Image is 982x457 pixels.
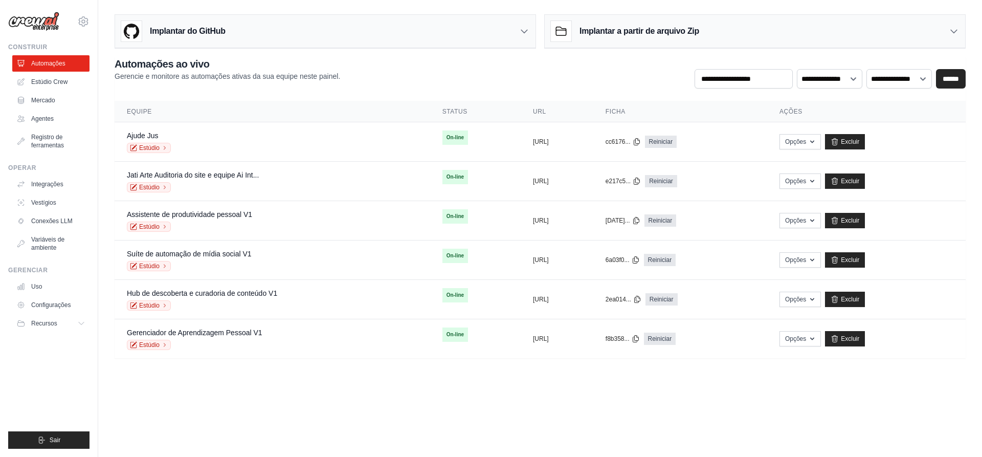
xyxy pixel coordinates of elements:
[12,111,90,127] a: Agentes
[31,301,71,309] font: Configurações
[825,213,865,228] a: Excluir
[779,213,821,228] button: Opções
[645,136,677,148] a: Reiniciar
[139,302,160,309] font: Estúdio
[644,333,676,345] a: Reiniciar
[606,216,640,225] button: [DATE]...
[779,252,821,268] button: Opções
[12,213,90,229] a: Conexões LLM
[931,408,982,457] iframe: Chat Widget
[785,217,806,224] font: Opções
[12,278,90,295] a: Uso
[31,217,73,225] font: Conexões LLM
[139,144,160,151] font: Estúdio
[12,297,90,313] a: Configurações
[127,171,259,179] a: Jati Arte Auditoria do site e equipe Ai Int...
[31,181,63,188] font: Integrações
[127,108,152,115] font: Equipe
[31,60,65,67] font: Automações
[127,210,252,219] a: Assistente de produtividade pessoal V1
[447,332,464,337] font: On-line
[12,129,90,154] a: Registro de ferramentas
[139,223,160,230] font: Estúdio
[825,331,865,346] a: Excluir
[12,92,90,108] a: Mercado
[825,252,865,268] a: Excluir
[8,12,59,31] img: Logotipo
[841,217,859,224] font: Excluir
[645,175,677,187] a: Reiniciar
[649,138,673,145] font: Reiniciar
[12,55,90,72] a: Automações
[12,74,90,90] a: Estúdio Crew
[50,437,60,444] font: Sair
[606,295,641,303] button: 2ea014...
[121,21,142,41] img: Logotipo do GitHub
[648,335,672,342] font: Reiniciar
[606,335,640,343] button: f8b358...
[841,138,859,145] font: Excluir
[127,289,277,297] a: Hub de descoberta e curadoria de conteúdo V1
[447,292,464,298] font: On-line
[606,138,631,145] font: cc6176...
[841,296,859,303] font: Excluir
[645,293,678,306] a: Reiniciar
[779,331,821,346] button: Opções
[12,176,90,192] a: Integrações
[31,78,68,85] font: Estúdio Crew
[8,164,36,171] font: Operar
[139,341,160,349] font: Estúdio
[127,300,171,311] a: Estúdio
[447,213,464,219] font: On-line
[841,335,859,342] font: Excluir
[785,178,806,185] font: Opções
[127,132,158,140] a: Ajude Jus
[8,43,48,51] font: Construir
[12,231,90,256] a: Variáveis ​​de ambiente
[139,184,160,191] font: Estúdio
[825,292,865,307] a: Excluir
[606,178,631,185] font: e217c5...
[579,27,699,35] font: Implantar a partir de arquivo Zip
[31,134,64,149] font: Registro de ferramentas
[825,173,865,189] a: Excluir
[115,72,340,80] font: Gerencie e monitore as automações ativas da sua equipe neste painel.
[127,329,262,337] a: Gerenciador de Aprendizagem Pessoal V1
[127,250,252,258] a: Suíte de automação de mídia social V1
[127,261,171,271] a: Estúdio
[841,256,859,264] font: Excluir
[442,108,467,115] font: Status
[150,27,226,35] font: Implantar do GitHub
[785,256,806,264] font: Opções
[606,138,641,146] button: cc6176...
[31,283,42,290] font: Uso
[606,256,640,264] button: 6a03f0...
[644,214,677,227] a: Reiniciar
[650,296,674,303] font: Reiniciar
[606,335,630,342] font: f8b358...
[447,174,464,180] font: On-line
[127,182,171,192] a: Estúdio
[8,431,90,449] button: Sair
[785,138,806,145] font: Opções
[533,108,546,115] font: URL
[12,315,90,332] button: Recursos
[606,108,626,115] font: Ficha
[12,194,90,211] a: Vestígios
[606,217,630,224] font: [DATE]...
[785,296,806,303] font: Opções
[127,143,171,153] a: Estúdio
[139,263,160,270] font: Estúdio
[779,292,821,307] button: Opções
[8,267,48,274] font: Gerenciar
[115,58,210,70] font: Automações ao vivo
[31,115,54,122] font: Agentes
[31,320,57,327] font: Recursos
[779,173,821,189] button: Opções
